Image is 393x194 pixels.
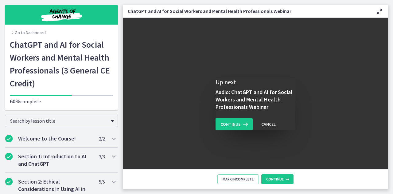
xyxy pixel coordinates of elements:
span: 5 / 5 [99,178,105,185]
span: 60% [10,98,20,105]
div: Search by lesson title [5,115,118,127]
a: Go to Dashboard [10,30,46,36]
span: 3 / 3 [99,153,105,160]
span: Continue [266,177,284,182]
span: 2 / 2 [99,135,105,142]
span: Mark Incomplete [223,177,254,182]
h3: Audio: ChatGPT and AI for Social Workers and Mental Health Professionals Webinar [216,89,295,111]
button: Continue [261,174,294,184]
i: Completed [5,178,13,185]
span: Continue [220,121,240,128]
h2: Section 1: Introduction to AI and ChatGPT [18,153,93,168]
p: complete [10,98,113,105]
h1: ChatGPT and AI for Social Workers and Mental Health Professionals (3 General CE Credit) [10,38,113,90]
button: Continue [216,118,253,130]
button: Mark Incomplete [217,174,259,184]
div: Cancel [261,121,276,128]
i: Completed [5,153,13,160]
h3: ChatGPT and AI for Social Workers and Mental Health Professionals Webinar [128,7,366,15]
span: Search by lesson title [10,118,108,124]
h2: Welcome to the Course! [18,135,93,142]
button: Cancel [256,118,281,130]
img: Agents of Change [25,7,98,22]
i: Completed [5,135,13,142]
p: Up next [216,78,295,86]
